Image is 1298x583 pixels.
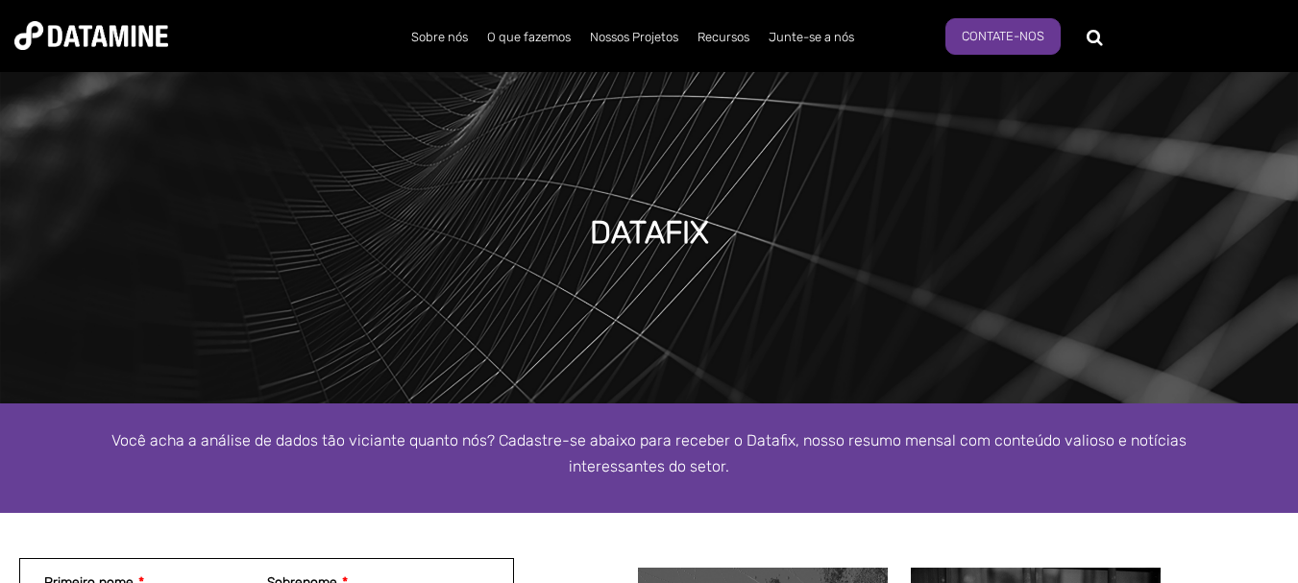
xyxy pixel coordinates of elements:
font: Você acha a análise de dados tão viciante quanto nós? Cadastre-se abaixo para receber o Datafix, ... [111,431,1187,475]
img: Mineração de dados [14,21,168,50]
font: Contate-nos [962,29,1044,43]
font: Recursos [698,30,749,44]
font: Junte-se a nós [769,30,854,44]
font: Sobre nós [411,30,468,44]
font: DATAFIX [590,214,709,251]
font: O que fazemos [487,30,571,44]
font: Nossos Projetos [590,30,678,44]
